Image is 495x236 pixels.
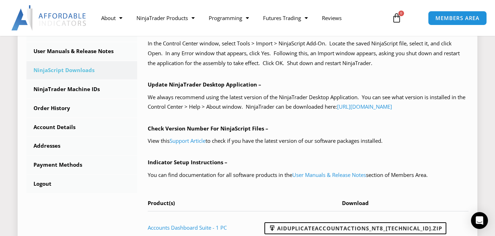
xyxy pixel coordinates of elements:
a: User Manuals & Release Notes [292,171,366,178]
b: Check Version Number For NinjaScript Files – [148,125,268,132]
a: MEMBERS AREA [428,11,487,25]
a: Support Article [170,137,206,144]
nav: Menu [94,10,386,26]
a: NinjaScript Downloads [26,61,137,79]
p: We always recommend using the latest version of the NinjaTrader Desktop Application. You can see ... [148,93,469,112]
span: Download [342,199,369,206]
a: NinjaTrader Machine IDs [26,80,137,98]
a: Futures Trading [256,10,315,26]
a: Addresses [26,137,137,155]
b: Update NinjaTrader Desktop Application – [148,81,261,88]
a: AIDuplicateAccountActions_NT8_[TECHNICAL_ID].zip [264,222,446,234]
nav: Account pages [26,23,137,193]
img: LogoAI | Affordable Indicators – NinjaTrader [11,5,87,31]
span: MEMBERS AREA [435,15,479,21]
a: Order History [26,99,137,117]
p: You can find documentation for all software products in the section of Members Area. [148,170,469,180]
p: In the Control Center window, select Tools > Import > NinjaScript Add-On. Locate the saved NinjaS... [148,39,469,68]
b: Indicator Setup Instructions – [148,159,227,166]
a: Payment Methods [26,156,137,174]
a: Account Details [26,118,137,136]
a: [URL][DOMAIN_NAME] [337,103,392,110]
a: Logout [26,175,137,193]
div: Open Intercom Messenger [471,212,488,229]
span: 0 [398,11,404,16]
a: Programming [202,10,256,26]
a: NinjaTrader Products [129,10,202,26]
a: Reviews [315,10,349,26]
span: Product(s) [148,199,175,206]
a: 0 [381,8,412,28]
a: User Manuals & Release Notes [26,42,137,60]
a: Accounts Dashboard Suite - 1 PC [148,224,227,231]
a: About [94,10,129,26]
p: View this to check if you have the latest version of our software packages installed. [148,136,469,146]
